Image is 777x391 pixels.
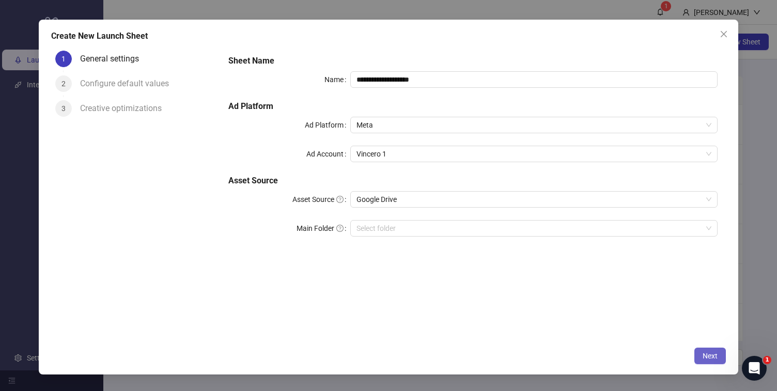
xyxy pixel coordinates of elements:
button: Next [694,348,726,364]
input: Name [350,71,717,88]
label: Ad Platform [305,117,350,133]
span: Google Drive [356,192,711,207]
div: Create New Launch Sheet [51,30,726,42]
h5: Ad Platform [228,100,718,113]
div: General settings [80,51,147,67]
span: Next [703,352,718,360]
span: question-circle [336,225,344,232]
span: 1 [763,356,771,364]
label: Asset Source [292,191,350,208]
h5: Asset Source [228,175,718,187]
label: Name [324,71,350,88]
span: 3 [61,104,66,113]
div: Configure default values [80,75,177,92]
iframe: Intercom live chat [742,356,767,381]
h5: Sheet Name [228,55,718,67]
span: Vincero 1 [356,146,711,162]
label: Ad Account [306,146,350,162]
label: Main Folder [297,220,350,237]
span: 2 [61,80,66,88]
span: close [720,30,728,38]
span: 1 [61,55,66,63]
span: question-circle [336,196,344,203]
span: Meta [356,117,711,133]
div: Creative optimizations [80,100,170,117]
button: Close [716,26,732,42]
